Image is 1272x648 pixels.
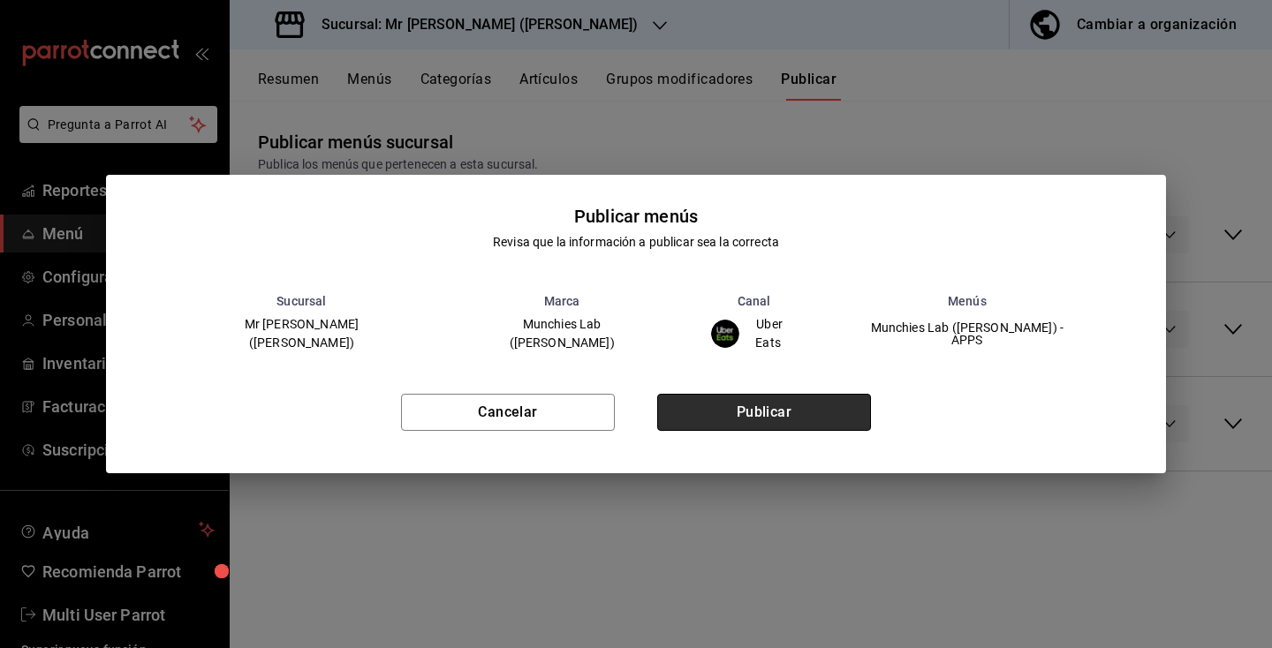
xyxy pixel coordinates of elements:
[574,203,698,230] div: Publicar menús
[163,294,441,308] th: Sucursal
[854,321,1080,346] span: Munchies Lab ([PERSON_NAME]) - APPS
[683,294,824,308] th: Canal
[825,294,1109,308] th: Menús
[163,308,441,358] td: Mr [PERSON_NAME] ([PERSON_NAME])
[441,308,684,358] td: Munchies Lab ([PERSON_NAME])
[401,394,615,431] button: Cancelar
[441,294,684,308] th: Marca
[657,394,871,431] button: Publicar
[711,315,796,350] div: Uber Eats
[493,233,779,252] div: Revisa que la información a publicar sea la correcta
